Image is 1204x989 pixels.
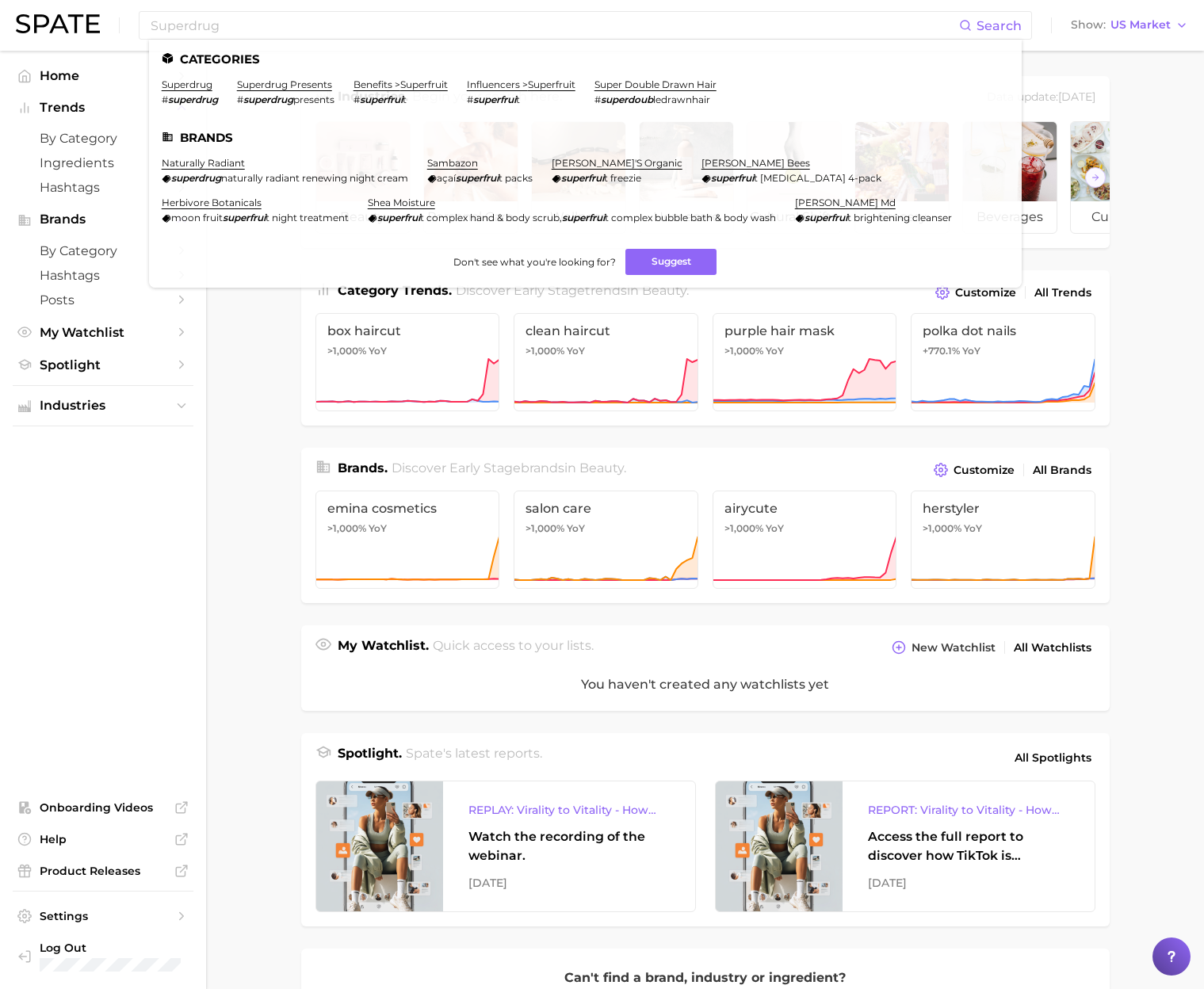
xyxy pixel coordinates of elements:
[724,345,763,357] span: >1,000%
[468,800,670,819] div: REPLAY: Virality to Vitality - How TikTok is Driving Wellness Discovery
[368,197,435,208] a: shea moisture
[605,212,776,223] span: t complex bubble bath & body wash
[526,522,564,534] span: >1,000%
[467,78,575,90] a: influencers >superfruit
[552,157,682,169] a: [PERSON_NAME]'s organic
[955,286,1016,300] span: Customize
[392,460,626,475] span: Discover Early Stage brands in .
[354,94,360,105] span: #
[977,18,1022,33] span: Search
[526,345,564,357] span: >1,000%
[237,94,243,105] span: #
[594,78,717,90] a: super double drawn hair
[567,522,585,535] span: YoY
[754,172,881,184] span: t [MEDICAL_DATA] 4-pack
[964,522,982,535] span: YoY
[168,94,218,105] em: superdrug
[338,283,452,298] span: Category Trends .
[467,94,473,105] span: #
[1029,460,1095,481] a: All Brands
[171,172,221,184] em: superdrug
[514,313,698,411] a: clean haircut>1,000% YoY
[579,460,624,475] span: beauty
[1085,167,1106,188] button: Scroll Right
[923,345,960,357] span: +770.1%
[237,78,332,90] a: superdrug presents
[13,288,193,312] a: Posts
[923,323,1084,338] span: polka dot nails
[354,78,448,90] a: benefits >superfruit
[315,313,500,411] a: box haircut>1,000% YoY
[516,94,520,105] span: t
[149,12,959,39] input: Search here for a brand, industry, or ingredient
[13,151,193,175] a: Ingredients
[962,345,980,357] span: YoY
[40,268,166,283] span: Hashtags
[701,157,810,169] a: [PERSON_NAME] bees
[13,263,193,288] a: Hashtags
[327,501,488,516] span: emina cosmetics
[40,180,166,195] span: Hashtags
[162,197,262,208] a: herbivore botanicals
[403,94,407,105] span: t
[162,157,245,169] a: naturally radiant
[923,501,1084,516] span: herstyler
[13,208,193,231] button: Brands
[1015,748,1091,767] span: All Spotlights
[713,491,897,589] a: airycute>1,000% YoY
[1071,21,1106,29] span: Show
[13,859,193,883] a: Product Releases
[594,94,601,105] span: #
[715,781,1095,912] a: REPORT: Virality to Vitality - How TikTok is Driving Wellness DiscoveryAccess the full report to ...
[987,87,1095,109] div: Data update: [DATE]
[223,212,266,223] em: superfrui
[243,94,293,105] em: superdrug
[1014,641,1091,655] span: All Watchlists
[369,522,387,535] span: YoY
[40,155,166,170] span: Ingredients
[13,175,193,200] a: Hashtags
[16,14,100,33] img: SPATE
[711,172,754,184] em: superfrui
[653,94,710,105] span: ledrawnhair
[468,827,670,865] div: Watch the recording of the webinar.
[724,501,885,516] span: airycute
[473,94,516,105] em: superfrui
[13,320,193,345] a: My Watchlist
[40,68,166,83] span: Home
[315,781,696,912] a: REPLAY: Virality to Vitality - How TikTok is Driving Wellness DiscoveryWatch the recording of the...
[40,941,181,955] span: Log Out
[468,873,670,892] div: [DATE]
[868,800,1069,819] div: REPORT: Virality to Vitality - How TikTok is Driving Wellness Discovery
[456,283,689,298] span: Discover Early Stage trends in .
[377,212,420,223] em: superfrui
[868,827,1069,865] div: Access the full report to discover how TikTok is reshaping the wellness landscape, from product d...
[1033,464,1091,477] span: All Brands
[523,968,888,988] p: Can't find a brand, industry or ingredient?
[40,909,166,923] span: Settings
[526,323,686,338] span: clean haircut
[40,325,166,340] span: My Watchlist
[437,172,456,184] span: açaí
[1067,15,1192,36] button: ShowUS Market
[526,501,686,516] span: salon care
[1011,744,1095,771] a: All Spotlights
[888,636,999,659] button: New Watchlist
[1110,21,1171,29] span: US Market
[40,243,166,258] span: by Category
[162,78,212,90] a: superdrug
[13,353,193,377] a: Spotlight
[931,281,1019,304] button: Customize
[1030,282,1095,304] a: All Trends
[13,96,193,120] button: Trends
[561,172,604,184] em: superfrui
[1071,201,1164,233] span: culinary
[368,212,776,223] div: ,
[1010,637,1095,659] a: All Watchlists
[13,827,193,851] a: Help
[327,323,488,338] span: box haircut
[221,172,408,184] span: naturally radiant renewing night cream
[360,94,403,105] em: superfrui
[795,197,896,208] a: [PERSON_NAME] md
[766,345,784,357] span: YoY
